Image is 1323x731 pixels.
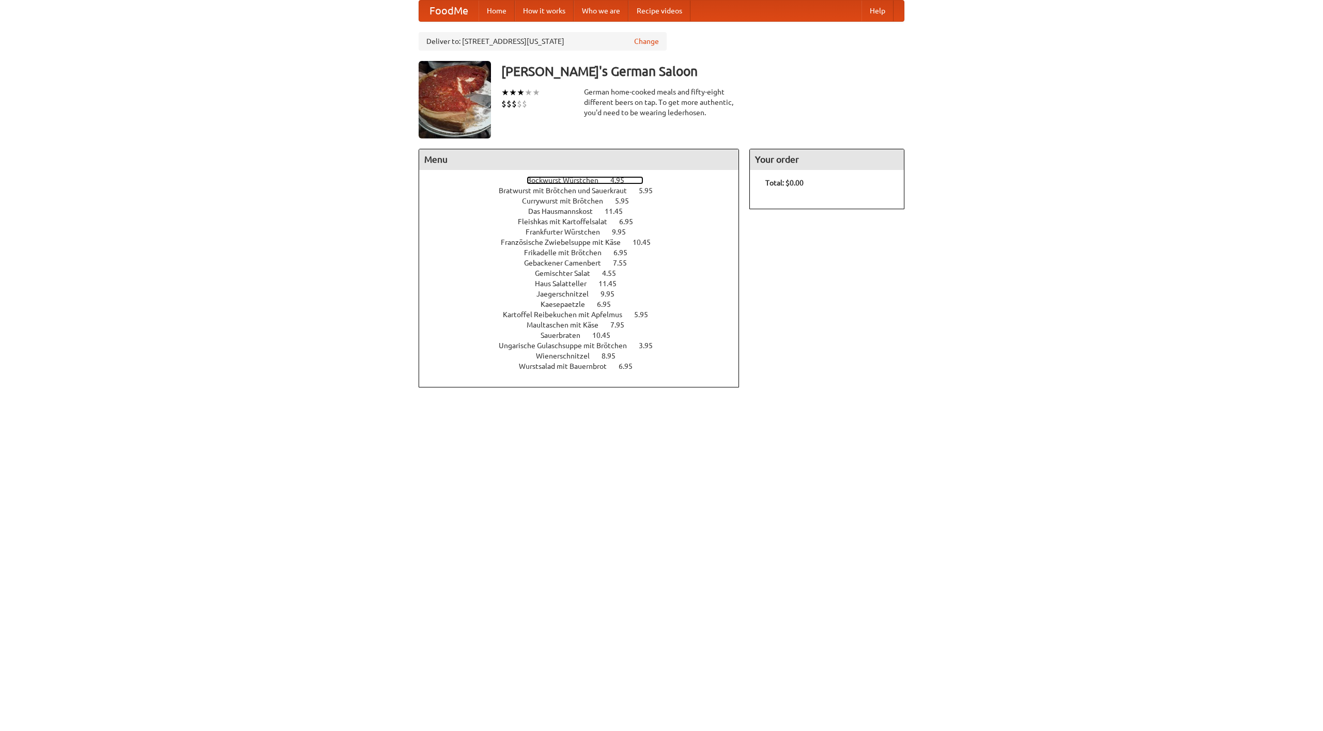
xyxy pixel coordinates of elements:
[536,352,635,360] a: Wienerschnitzel 8.95
[527,321,609,329] span: Maultaschen mit Käse
[574,1,628,21] a: Who we are
[517,98,522,110] li: $
[598,279,627,288] span: 11.45
[527,321,643,329] a: Maultaschen mit Käse 7.95
[628,1,690,21] a: Recipe videos
[501,238,631,246] span: Französische Zwiebelsuppe mit Käse
[634,310,658,319] span: 5.95
[512,98,517,110] li: $
[615,197,639,205] span: 5.95
[532,87,540,98] li: ★
[602,269,626,277] span: 4.55
[499,341,637,350] span: Ungarische Gulaschsuppe mit Brötchen
[536,352,600,360] span: Wienerschnitzel
[750,149,904,170] h4: Your order
[610,176,635,184] span: 4.95
[619,362,643,370] span: 6.95
[525,87,532,98] li: ★
[536,290,634,298] a: Jaegerschnitzel 9.95
[524,248,612,257] span: Frikadelle mit Brötchen
[541,331,591,339] span: Sauerbraten
[592,331,621,339] span: 10.45
[527,176,643,184] a: Bockwurst Würstchen 4.95
[535,279,636,288] a: Haus Salatteller 11.45
[536,290,599,298] span: Jaegerschnitzel
[524,259,611,267] span: Gebackener Camenbert
[419,149,739,170] h4: Menu
[634,36,659,46] a: Change
[506,98,512,110] li: $
[528,207,603,215] span: Das Hausmannskost
[633,238,661,246] span: 10.45
[535,269,601,277] span: Gemischter Salat
[619,217,643,226] span: 6.95
[503,310,667,319] a: Kartoffel Reibekuchen mit Apfelmus 5.95
[501,238,670,246] a: Französische Zwiebelsuppe mit Käse 10.45
[522,197,648,205] a: Currywurst mit Brötchen 5.95
[602,352,626,360] span: 8.95
[597,300,621,308] span: 6.95
[526,228,645,236] a: Frankfurter Würstchen 9.95
[639,186,663,195] span: 5.95
[419,1,479,21] a: FoodMe
[519,362,652,370] a: Wurstsalad mit Bauernbrot 6.95
[522,98,527,110] li: $
[526,228,610,236] span: Frankfurter Würstchen
[522,197,613,205] span: Currywurst mit Brötchen
[501,87,509,98] li: ★
[519,362,617,370] span: Wurstsalad mit Bauernbrot
[605,207,633,215] span: 11.45
[541,300,630,308] a: Kaesepaetzle 6.95
[610,321,635,329] span: 7.95
[419,32,667,51] div: Deliver to: [STREET_ADDRESS][US_STATE]
[541,331,629,339] a: Sauerbraten 10.45
[515,1,574,21] a: How it works
[503,310,633,319] span: Kartoffel Reibekuchen mit Apfelmus
[419,61,491,138] img: angular.jpg
[601,290,625,298] span: 9.95
[524,248,647,257] a: Frikadelle mit Brötchen 6.95
[517,87,525,98] li: ★
[527,176,609,184] span: Bockwurst Würstchen
[765,179,804,187] b: Total: $0.00
[509,87,517,98] li: ★
[612,228,636,236] span: 9.95
[639,341,663,350] span: 3.95
[499,186,637,195] span: Bratwurst mit Brötchen und Sauerkraut
[499,186,672,195] a: Bratwurst mit Brötchen und Sauerkraut 5.95
[524,259,646,267] a: Gebackener Camenbert 7.55
[613,248,638,257] span: 6.95
[501,61,904,82] h3: [PERSON_NAME]'s German Saloon
[862,1,894,21] a: Help
[535,269,635,277] a: Gemischter Salat 4.55
[535,279,597,288] span: Haus Salatteller
[584,87,739,118] div: German home-cooked meals and fifty-eight different beers on tap. To get more authentic, you'd nee...
[518,217,618,226] span: Fleishkas mit Kartoffelsalat
[499,341,672,350] a: Ungarische Gulaschsuppe mit Brötchen 3.95
[528,207,642,215] a: Das Hausmannskost 11.45
[541,300,595,308] span: Kaesepaetzle
[501,98,506,110] li: $
[613,259,637,267] span: 7.55
[479,1,515,21] a: Home
[518,217,652,226] a: Fleishkas mit Kartoffelsalat 6.95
